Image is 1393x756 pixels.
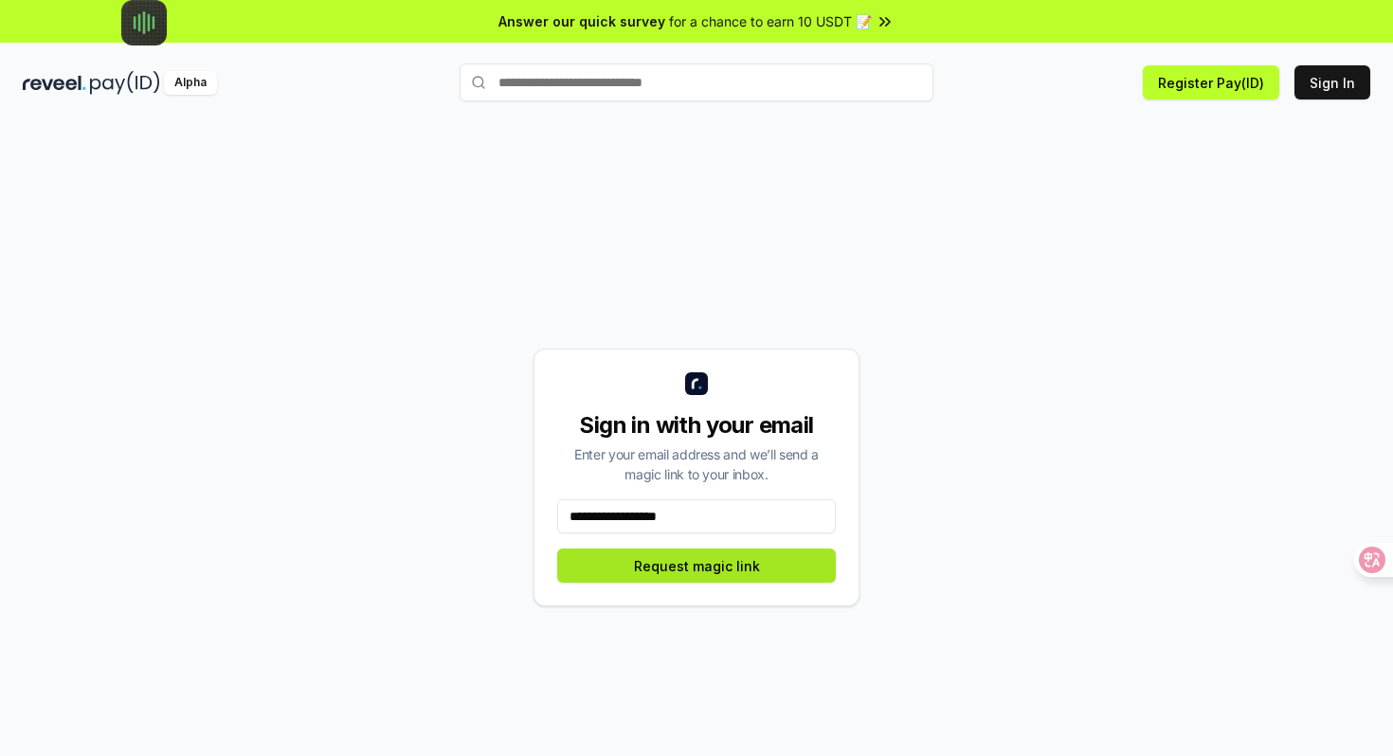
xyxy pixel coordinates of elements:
[164,71,217,95] div: Alpha
[23,71,86,95] img: reveel_dark
[90,71,160,95] img: pay_id
[669,11,872,31] span: for a chance to earn 10 USDT 📝
[1294,65,1370,99] button: Sign In
[557,410,836,441] div: Sign in with your email
[557,444,836,484] div: Enter your email address and we’ll send a magic link to your inbox.
[685,372,708,395] img: logo_small
[1143,65,1279,99] button: Register Pay(ID)
[498,11,665,31] span: Answer our quick survey
[557,549,836,583] button: Request magic link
